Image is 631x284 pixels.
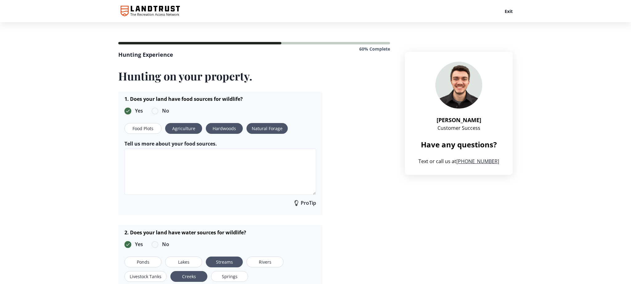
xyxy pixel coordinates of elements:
span: Creeks [182,273,196,280]
span: Natural Forage [252,125,283,132]
text: The Recreation Access Network [130,12,179,17]
span: Yes [135,241,143,248]
span: No [162,241,169,248]
div: 60% Complete [359,46,390,59]
span: Livestock Tanks [130,273,161,280]
span: Text or call us at [418,158,499,165]
button: Exit [505,8,513,14]
span: Rivers [259,259,271,265]
span: Hunting on your property. [118,68,252,83]
span: Ponds [137,259,149,265]
h4: 1. Does your land have food sources for wildlife? [124,95,316,103]
span: Have any questions? [421,139,497,150]
span: Yes [135,107,143,114]
a: ProTip [295,199,316,207]
span: Customer Success [438,125,480,131]
span: Hardwoods [213,125,236,132]
span: Food Plots [132,125,153,132]
span: ProTip [301,200,316,206]
span: No [162,107,169,114]
span: [PERSON_NAME] [437,116,481,124]
span: Streams [216,259,233,265]
label: Tell us more about your food sources. [124,140,316,147]
a: [PHONE_NUMBER] [456,158,499,165]
div: Hunting Experience [118,51,173,59]
a: The Recreation Access Network [118,3,185,19]
span: Lakes [178,259,189,265]
h4: 2. Does your land have water sources for wildlife? [124,229,316,236]
img: [object Object], [object Object] [435,62,482,109]
span: Agriculture [172,125,195,132]
span: Springs [222,273,238,280]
